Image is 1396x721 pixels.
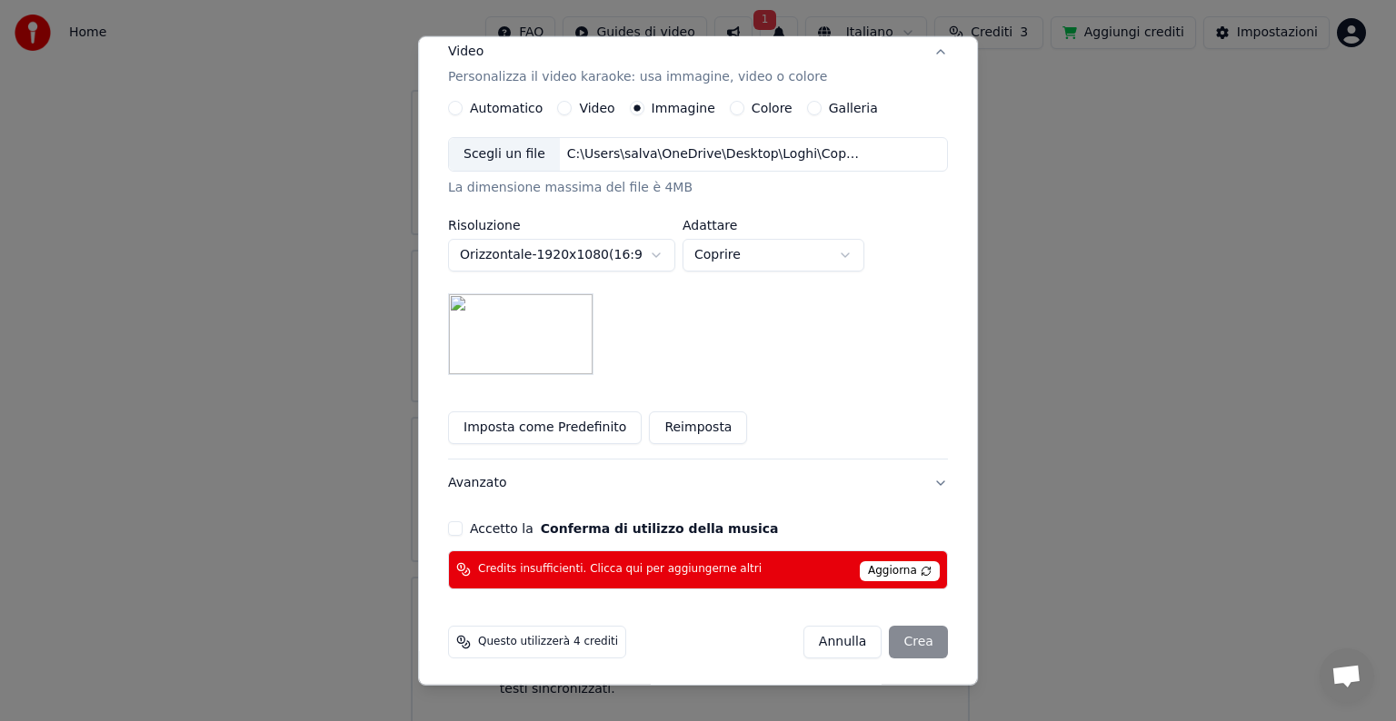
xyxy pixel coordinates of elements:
div: C:\Users\salva\OneDrive\Desktop\Loghi\Copertina Basi Nuova 3.jpg [560,145,869,163]
label: Video [579,102,614,114]
button: Accetto la [541,522,779,535]
button: VideoPersonalizza il video karaoke: usa immagine, video o colore [448,28,948,101]
label: Risoluzione [448,219,675,232]
button: Avanzato [448,459,948,507]
div: Video [448,43,827,86]
label: Immagine [652,102,715,114]
label: Accetto la [470,522,778,535]
label: Automatico [470,102,543,114]
div: La dimensione massima del file è 4MB [448,179,948,197]
div: VideoPersonalizza il video karaoke: usa immagine, video o colore [448,101,948,459]
span: Questo utilizzerà 4 crediti [478,635,618,649]
label: Galleria [829,102,878,114]
button: Imposta come Predefinito [448,411,642,444]
p: Personalizza il video karaoke: usa immagine, video o colore [448,68,827,86]
span: Aggiorna [860,561,940,581]
button: Reimposta [649,411,747,444]
span: Credits insufficienti. Clicca qui per aggiungerne altri [478,562,762,577]
label: Colore [752,102,793,114]
button: Annulla [803,626,882,658]
label: Adattare [683,219,864,232]
div: Scegli un file [449,138,560,171]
